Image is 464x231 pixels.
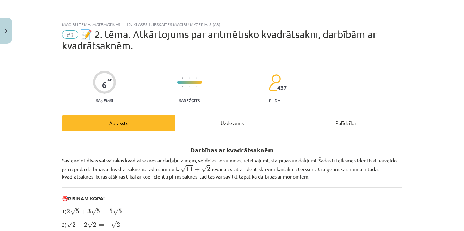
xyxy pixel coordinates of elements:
span: 📝 2. tēma. Atkārtojums par aritmētisko kvadrātsakni, darbībām ar kvadrātsaknēm. [62,29,377,51]
span: 11 [186,167,193,171]
p: Savienojot divas vai vairākas kvadrātsaknes ar darbību zīmēm, veidojas to summas, reizinājumi, st... [62,157,402,180]
img: icon-short-line-57e1e144782c952c97e751825c79c345078a6d821885a25fce030b3d8c18986b.svg [193,86,193,87]
span: #3 [62,30,78,39]
img: icon-short-line-57e1e144782c952c97e751825c79c345078a6d821885a25fce030b3d8c18986b.svg [182,77,183,79]
span: 437 [277,85,287,91]
div: Mācību tēma: Matemātikas i - 12. klases 1. ieskaites mācību materiāls (ab) [62,22,402,27]
img: icon-short-line-57e1e144782c952c97e751825c79c345078a6d821885a25fce030b3d8c18986b.svg [196,86,197,87]
img: students-c634bb4e5e11cddfef0936a35e636f08e4e9abd3cc4e673bd6f9a4125e45ecb1.svg [268,74,281,92]
span: 2 [67,209,70,214]
span: − [77,223,82,227]
span: √ [180,165,186,173]
span: √ [70,208,76,215]
span: √ [87,221,93,228]
span: 2 [84,222,87,227]
span: − [106,223,111,227]
b: Darbības ar kvadrātsaknēm [190,146,274,154]
span: 2 [72,222,76,227]
span: √ [201,165,207,173]
p: 1) [62,206,402,216]
span: 5 [109,209,113,214]
span: √ [67,221,72,228]
span: √ [91,208,97,215]
span: = [99,224,104,227]
span: 5 [76,209,79,214]
span: 2 [207,167,210,171]
img: icon-short-line-57e1e144782c952c97e751825c79c345078a6d821885a25fce030b3d8c18986b.svg [193,77,193,79]
img: icon-short-line-57e1e144782c952c97e751825c79c345078a6d821885a25fce030b3d8c18986b.svg [200,77,200,79]
div: Palīdzība [289,115,402,131]
img: icon-short-line-57e1e144782c952c97e751825c79c345078a6d821885a25fce030b3d8c18986b.svg [182,86,183,87]
div: Apraksts [62,115,175,131]
p: 2) [62,220,402,229]
span: √ [111,221,117,228]
span: √ [113,208,118,215]
img: icon-close-lesson-0947bae3869378f0d4975bcd49f059093ad1ed9edebbc8119c70593378902aed.svg [5,29,7,33]
span: XP [107,77,112,81]
span: 5 [97,209,100,214]
span: + [81,209,86,214]
p: Saņemsi [93,98,116,103]
span: 2 [117,222,120,227]
img: icon-short-line-57e1e144782c952c97e751825c79c345078a6d821885a25fce030b3d8c18986b.svg [186,86,186,87]
span: 3 [87,209,91,214]
img: icon-short-line-57e1e144782c952c97e751825c79c345078a6d821885a25fce030b3d8c18986b.svg [189,77,190,79]
p: pilda [269,98,280,103]
img: icon-short-line-57e1e144782c952c97e751825c79c345078a6d821885a25fce030b3d8c18986b.svg [200,86,200,87]
span: = [102,211,107,213]
span: 5 [118,209,122,214]
span: 2 [93,222,97,227]
span: + [194,167,200,172]
div: Uzdevums [175,115,289,131]
img: icon-short-line-57e1e144782c952c97e751825c79c345078a6d821885a25fce030b3d8c18986b.svg [196,77,197,79]
p: 🎯 [62,195,402,202]
p: Sarežģīts [179,98,200,103]
b: RISINĀM KOPĀ! [68,195,105,201]
div: 6 [102,80,107,90]
img: icon-short-line-57e1e144782c952c97e751825c79c345078a6d821885a25fce030b3d8c18986b.svg [189,86,190,87]
img: icon-short-line-57e1e144782c952c97e751825c79c345078a6d821885a25fce030b3d8c18986b.svg [186,77,186,79]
